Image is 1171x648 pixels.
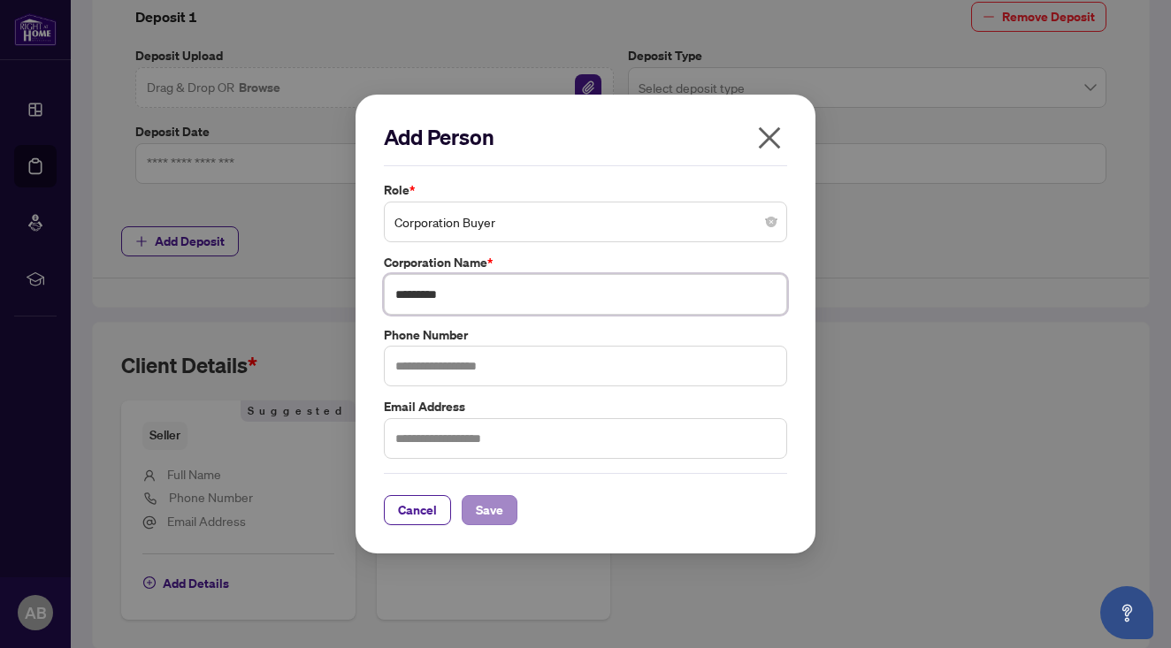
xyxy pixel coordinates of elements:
[384,495,451,525] button: Cancel
[755,124,784,152] span: close
[766,217,777,227] span: close-circle
[384,397,787,416] label: Email Address
[394,205,777,239] span: Corporation Buyer
[384,325,787,345] label: Phone Number
[476,496,503,524] span: Save
[384,180,787,200] label: Role
[384,123,787,151] h2: Add Person
[384,253,787,272] label: Corporation Name
[462,495,517,525] button: Save
[1100,586,1153,639] button: Open asap
[398,496,437,524] span: Cancel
